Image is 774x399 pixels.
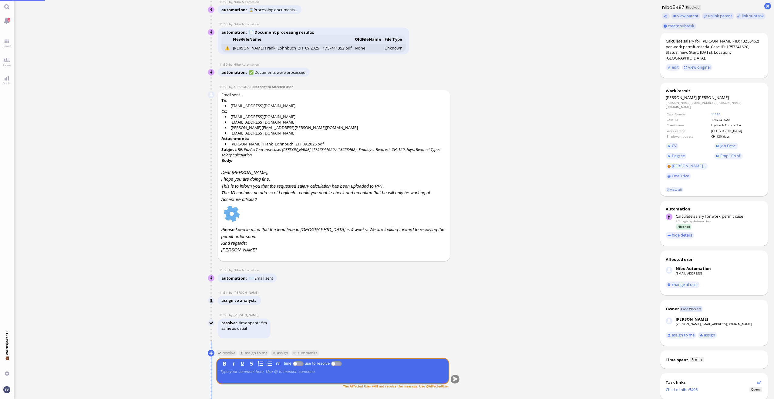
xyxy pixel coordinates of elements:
button: edit [666,64,681,71]
span: by [689,219,692,223]
img: Nibo Automation [208,7,215,13]
li: [EMAIL_ADDRESS][DOMAIN_NAME] [225,103,447,108]
strong: 📄 Document processing results: [249,29,315,35]
span: [PERSON_NAME]... [672,163,706,169]
button: Show flow diagram [757,380,761,384]
span: automation [221,275,249,281]
label: use to resolve [304,361,331,366]
td: Case ID [666,117,710,122]
strong: Cc: [221,108,227,114]
span: - [252,85,293,89]
span: ⌛Processing documents... [249,7,298,12]
span: automation [221,7,249,12]
p: This is to inform you that the requested salary calculation has been uploaded to PPT. [221,183,447,189]
span: time spent [239,320,259,326]
button: Copy ticket nibo5497 link to clipboard [662,13,670,19]
div: Task links [666,380,755,385]
span: automation@bluelakelegal.com [693,219,711,223]
span: [PERSON_NAME] [666,95,697,100]
span: Case Workers [680,306,702,312]
td: CH-120 days [711,134,762,139]
span: Email sent. [221,92,447,254]
span: anand.pazhenkottil@bluelakelegal.com [234,290,258,295]
img: Nibo Automation [208,69,215,76]
a: view all [665,187,683,192]
span: link subtask [742,13,764,19]
div: Calculate salary for [PERSON_NAME] (ID: 13253462) per work permit criteria. Case ID: 1757341620, ... [666,38,762,61]
img: You [3,386,10,393]
p-inputswitch: use to resolve [331,361,342,366]
a: Empl. Conf. [714,153,743,159]
span: automation@nibo.ai [234,22,259,26]
span: 11:50 [219,85,229,89]
span: 5m [261,320,267,326]
button: view parent [671,13,700,19]
span: Job Desc. [720,143,737,148]
span: 💼 Workspace: IT [5,355,9,369]
span: by [229,268,234,272]
span: Resolved [685,5,701,10]
th: OldFileName [353,35,383,44]
a: OneDrive [666,173,691,179]
i: RE: PazPerTout new case: [PERSON_NAME] (1757341620 / 13253462), Employer Request: CH-120 days, Re... [221,147,440,158]
a: [EMAIL_ADDRESS] [676,271,702,275]
span: automation@bluelakelegal.com [234,85,251,89]
p-inputswitch: Log time spent [293,361,304,366]
span: automation@nibo.ai [234,62,259,66]
img: Anand Pazhenkottil [208,320,215,326]
h1: nibo5497 [660,4,685,11]
dd: [PERSON_NAME][EMAIL_ADDRESS][PERSON_NAME][DOMAIN_NAME] [666,101,762,109]
a: CV [666,143,678,149]
span: by [229,290,234,295]
span: 📨 Email sent [249,275,274,281]
div: Nibo Automation [676,266,711,271]
button: view original [682,64,712,71]
td: Unknown [383,44,406,53]
span: Degree [672,153,685,159]
li: [PERSON_NAME][EMAIL_ADDRESS][PERSON_NAME][DOMAIN_NAME] [225,125,447,130]
span: automation [221,29,249,35]
span: by [229,22,234,26]
li: [PERSON_NAME] Frank_Lohnbuch_ZH_09.2025.pdf [225,141,447,147]
img: Nibo Automation [208,275,215,282]
span: Not sent to Affected User [253,85,293,89]
span: anand.pazhenkottil@bluelakelegal.com [234,313,258,317]
div: Affected user [666,257,693,262]
td: Client name [666,123,710,128]
th: File Type [383,35,406,44]
span: 11:50 [219,22,229,26]
button: assign to me [666,332,696,339]
button: U [239,360,246,367]
a: Child of nibo5496 [666,387,698,392]
button: unlink parent [702,13,734,19]
button: change af user [666,281,700,288]
li: [EMAIL_ADDRESS][DOMAIN_NAME] [225,114,447,119]
div: Automation [666,206,762,212]
td: None [353,44,383,53]
span: The Affected User will not receive the message. Use @AffectedUser [343,384,449,388]
span: 11:54 [219,290,229,295]
button: create subtask [662,23,696,29]
td: ⚠️ [221,44,231,53]
span: Empl. Conf. [720,153,741,159]
li: [EMAIL_ADDRESS][DOMAIN_NAME] [225,130,447,136]
span: 11:50 [219,268,229,272]
a: [PERSON_NAME]... [666,163,708,169]
p: Please keep in mind that the lead time in [GEOGRAPHIC_DATA] is 4 weeks. We are looking forward to... [221,226,447,240]
strong: Attachments: [221,136,250,141]
td: Case Number [666,112,710,117]
task-group-action-menu: link subtask [736,13,766,19]
td: Employer request [666,134,710,139]
p: I hope you are doing fine. [221,176,447,182]
span: Board [1,44,13,48]
a: Degree [666,153,686,159]
span: 20h ago [676,219,688,223]
td: Work canton [666,128,710,133]
img: Anand Pazhenkottil [666,318,672,324]
div: WorkPermit [666,88,762,94]
th: NewFileName [231,35,353,44]
span: Team [1,63,13,67]
span: Status [749,387,762,392]
div: Time spent [666,357,688,363]
img: Nibo Automation [666,267,672,274]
